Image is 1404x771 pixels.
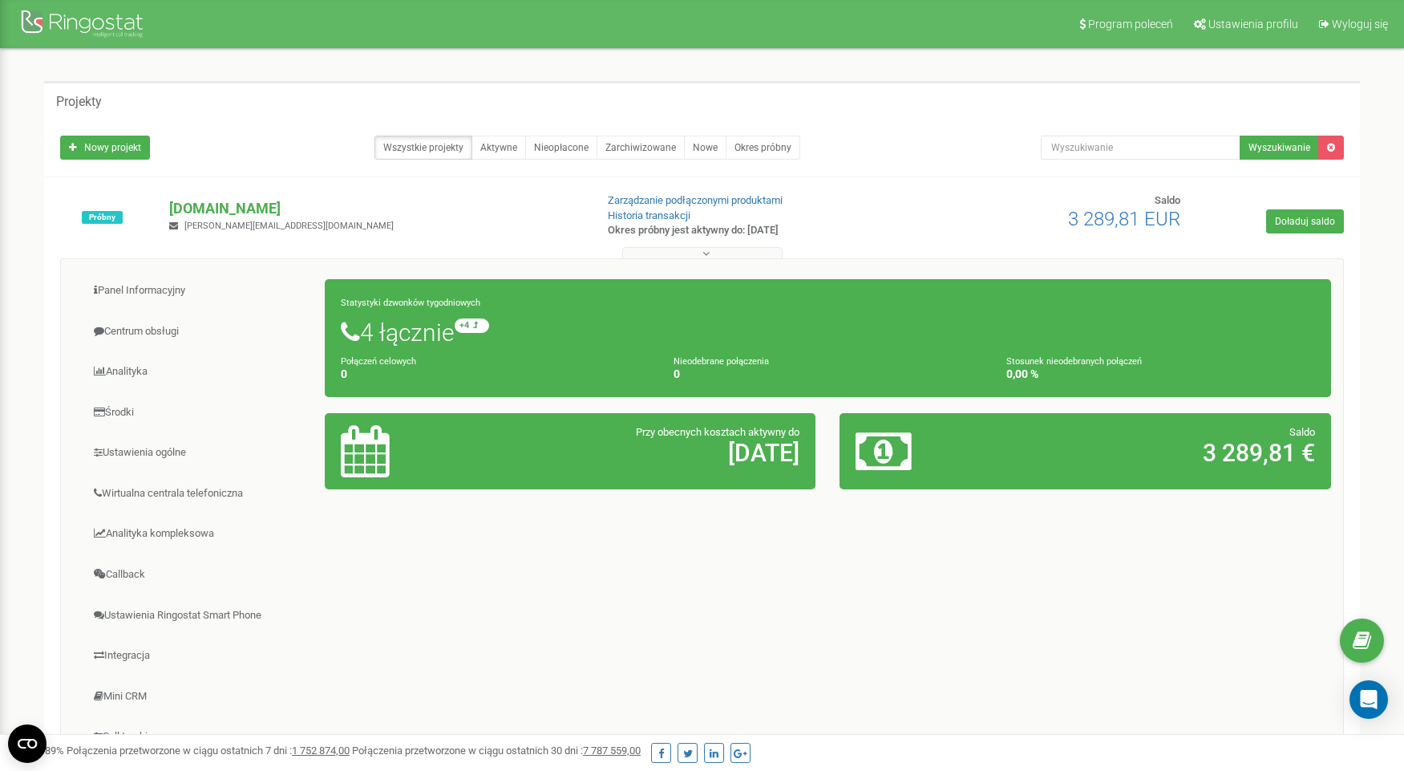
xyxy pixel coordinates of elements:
a: Okres próbny [726,136,800,160]
a: Doładuj saldo [1266,209,1344,233]
span: [PERSON_NAME][EMAIL_ADDRESS][DOMAIN_NAME] [184,221,394,231]
h2: 3 289,81 € [1017,440,1315,466]
small: Statystyki dzwonków tygodniowych [341,298,480,308]
p: Okres próbny jest aktywny do: [DATE] [608,223,911,238]
span: 3 289,81 EUR [1068,208,1180,230]
a: Nowy projekt [60,136,150,160]
h4: 0 [674,368,982,380]
span: Program poleceń [1088,18,1173,30]
span: Saldo [1155,194,1180,206]
a: Analityka kompleksowa [73,514,326,554]
small: Połączeń celowych [341,356,416,367]
small: Stosunek nieodebranych połączeń [1006,356,1142,367]
span: Połączenia przetworzone w ciągu ostatnich 7 dni : [67,745,350,757]
h1: 4 łącznie [341,319,1315,346]
button: Open CMP widget [8,724,47,763]
a: Zarządzanie podłączonymi produktami [608,194,783,206]
span: Ustawienia profilu [1208,18,1298,30]
a: Nowe [684,136,726,160]
small: Nieodebrane połączenia [674,356,769,367]
a: Callback [73,555,326,594]
a: Panel Informacyjny [73,271,326,310]
a: Mini CRM [73,677,326,716]
span: Przy obecnych kosztach aktywny do [636,426,799,438]
a: Nieopłacone [525,136,597,160]
div: Open Intercom Messenger [1349,680,1388,719]
span: Saldo [1289,426,1315,438]
a: Analityka [73,352,326,392]
u: 7 787 559,00 [583,745,641,757]
a: Środki [73,393,326,432]
small: +4 [455,319,489,333]
a: Call tracking [73,717,326,757]
a: Historia transakcji [608,209,690,221]
button: Wyszukiwanie [1240,136,1319,160]
a: Wirtualna centrala telefoniczna [73,474,326,513]
a: Ustawienia ogólne [73,433,326,473]
p: [DOMAIN_NAME] [169,198,581,219]
a: Ustawienia Ringostat Smart Phone [73,596,326,635]
a: Centrum obsługi [73,312,326,351]
span: Wyloguj się [1332,18,1388,30]
u: 1 752 874,00 [292,745,350,757]
a: Zarchiwizowane [597,136,685,160]
h5: Projekty [56,95,102,109]
h2: [DATE] [502,440,800,466]
span: Próbny [82,211,123,224]
h4: 0 [341,368,649,380]
a: Integracja [73,636,326,676]
a: Aktywne [471,136,526,160]
input: Wyszukiwanie [1041,136,1240,160]
span: Połączenia przetworzone w ciągu ostatnich 30 dni : [352,745,641,757]
a: Wszystkie projekty [374,136,472,160]
h4: 0,00 % [1006,368,1315,380]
